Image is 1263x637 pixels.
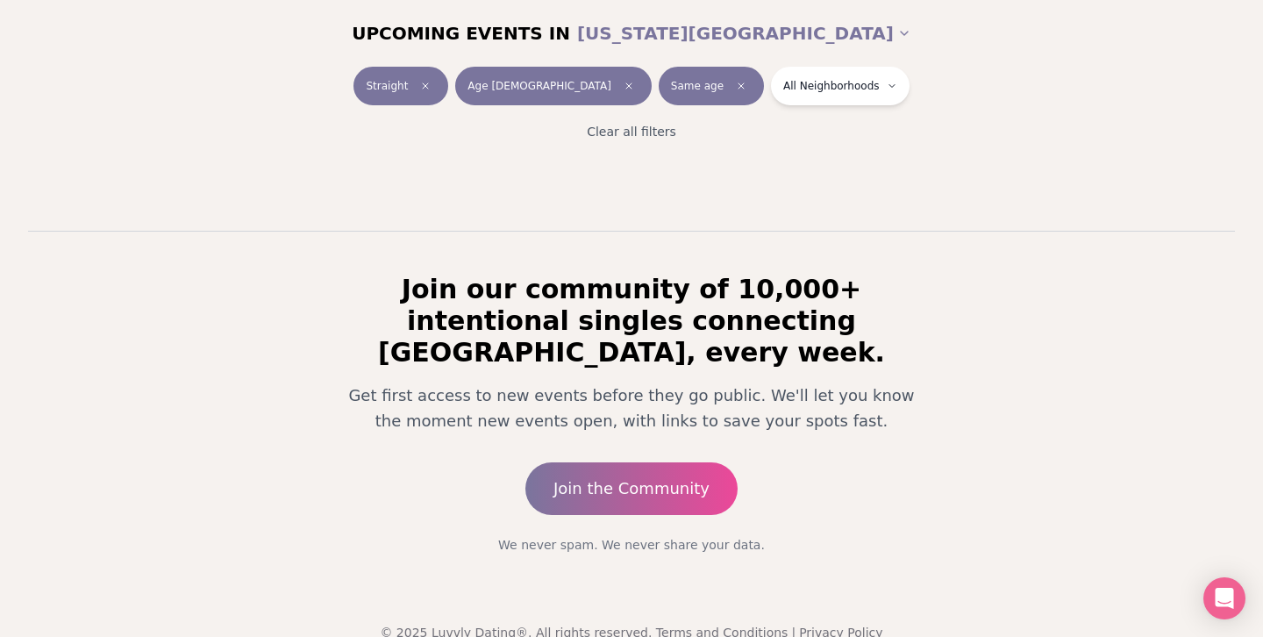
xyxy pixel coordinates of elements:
span: All Neighborhoods [783,79,879,93]
a: Join the Community [525,462,738,515]
button: StraightClear event type filter [353,67,448,105]
h2: Join our community of 10,000+ intentional singles connecting [GEOGRAPHIC_DATA], every week. [323,274,940,369]
span: Clear age [618,75,639,97]
span: Same age [671,79,724,93]
span: UPCOMING EVENTS IN [352,21,570,46]
p: We never spam. We never share your data. [323,536,940,554]
span: Clear preference [731,75,752,97]
span: Age [DEMOGRAPHIC_DATA] [467,79,610,93]
button: [US_STATE][GEOGRAPHIC_DATA] [577,14,911,53]
button: Age [DEMOGRAPHIC_DATA]Clear age [455,67,651,105]
button: Clear all filters [576,112,687,151]
p: Get first access to new events before they go public. We'll let you know the moment new events op... [337,383,926,434]
span: Straight [366,79,408,93]
span: Clear event type filter [415,75,436,97]
button: All Neighborhoods [771,67,909,105]
div: Open Intercom Messenger [1203,577,1245,619]
button: Same ageClear preference [659,67,764,105]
